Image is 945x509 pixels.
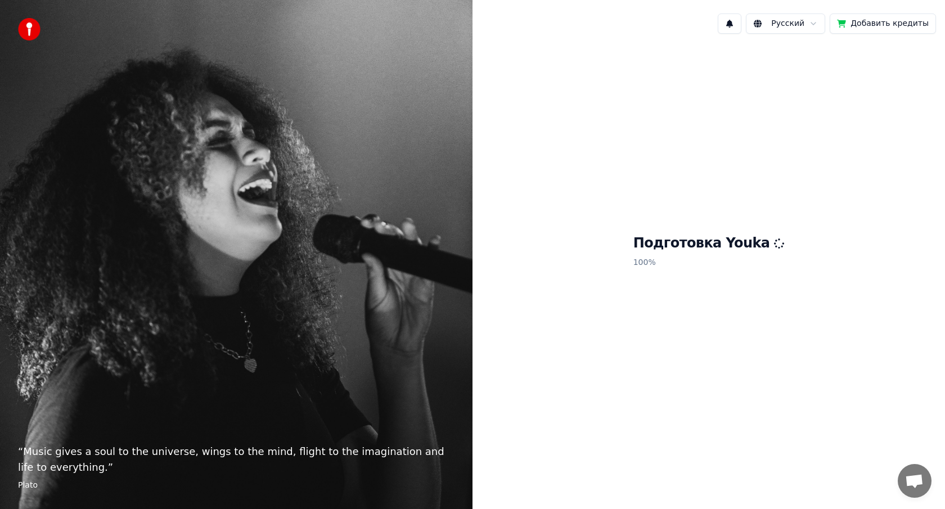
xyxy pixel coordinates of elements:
h1: Подготовка Youka [633,235,785,253]
a: Открытый чат [898,464,931,498]
footer: Plato [18,480,454,491]
img: youka [18,18,40,40]
p: “ Music gives a soul to the universe, wings to the mind, flight to the imagination and life to ev... [18,444,454,475]
button: Добавить кредиты [830,13,936,34]
p: 100 % [633,253,785,273]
